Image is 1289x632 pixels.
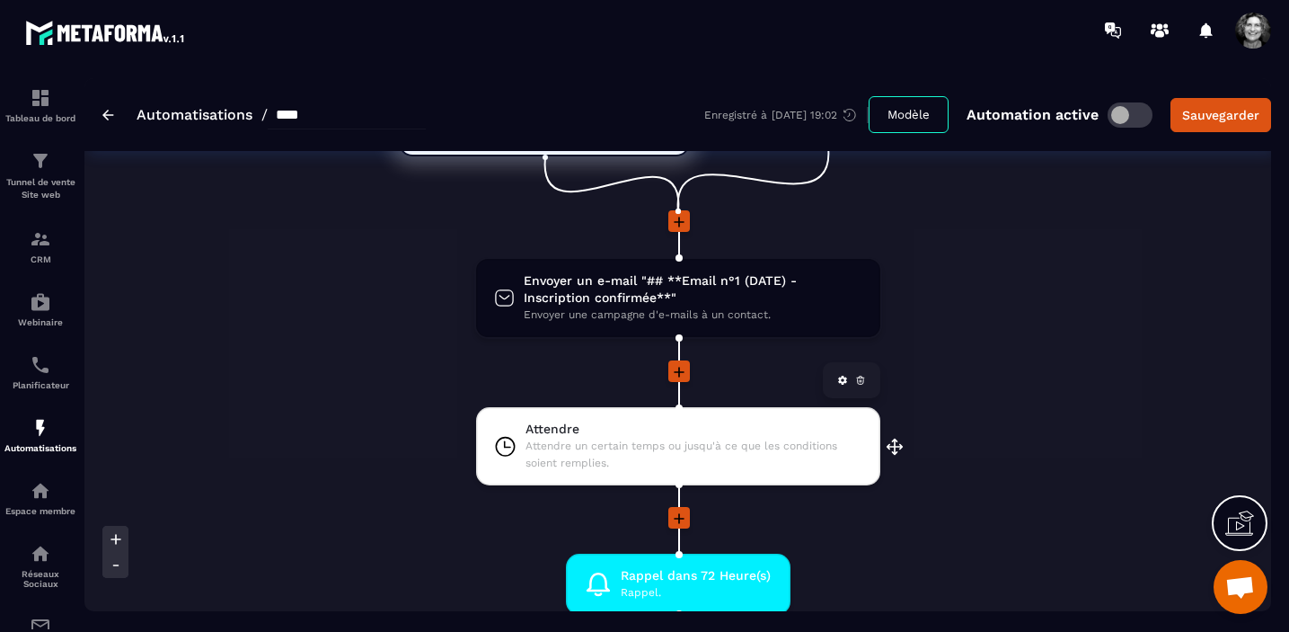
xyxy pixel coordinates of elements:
[30,87,51,109] img: formation
[1170,98,1271,132] button: Sauvegarder
[30,543,51,565] img: social-network
[25,16,187,49] img: logo
[4,113,76,123] p: Tableau de bord
[4,74,76,137] a: formationformationTableau de bord
[4,443,76,453] p: Automatisations
[967,106,1099,123] p: Automation active
[261,106,268,123] span: /
[4,137,76,215] a: formationformationTunnel de vente Site web
[704,107,869,123] div: Enregistré à
[525,438,862,472] span: Attendre un certain temps ou jusqu'à ce que les conditions soient remplies.
[4,176,76,201] p: Tunnel de vente Site web
[30,480,51,502] img: automations
[524,272,861,307] span: Envoyer un e-mail "## **Email n°1 (DATE) - Inscription confirmée**"
[4,380,76,390] p: Planificateur
[4,278,76,341] a: automationsautomationsWebinaire
[4,254,76,264] p: CRM
[524,307,861,324] span: Envoyer une campagne d'e-mails à un contact.
[30,417,51,439] img: automations
[4,404,76,467] a: automationsautomationsAutomatisations
[1182,106,1259,124] div: Sauvegarder
[525,421,862,438] span: Attendre
[4,569,76,589] p: Réseaux Sociaux
[30,228,51,250] img: formation
[4,215,76,278] a: formationformationCRM
[1214,560,1267,614] div: Ouvrir le chat
[869,96,949,133] button: Modèle
[30,150,51,172] img: formation
[621,567,771,584] span: Rappel dans 72 Heure(s)
[30,291,51,313] img: automations
[102,110,114,120] img: arrow
[4,467,76,530] a: automationsautomationsEspace membre
[137,106,252,123] a: Automatisations
[4,317,76,327] p: Webinaire
[4,341,76,404] a: schedulerschedulerPlanificateur
[772,109,837,121] p: [DATE] 19:02
[30,354,51,376] img: scheduler
[4,530,76,602] a: social-networksocial-networkRéseaux Sociaux
[621,584,771,601] span: Rappel.
[4,506,76,516] p: Espace membre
